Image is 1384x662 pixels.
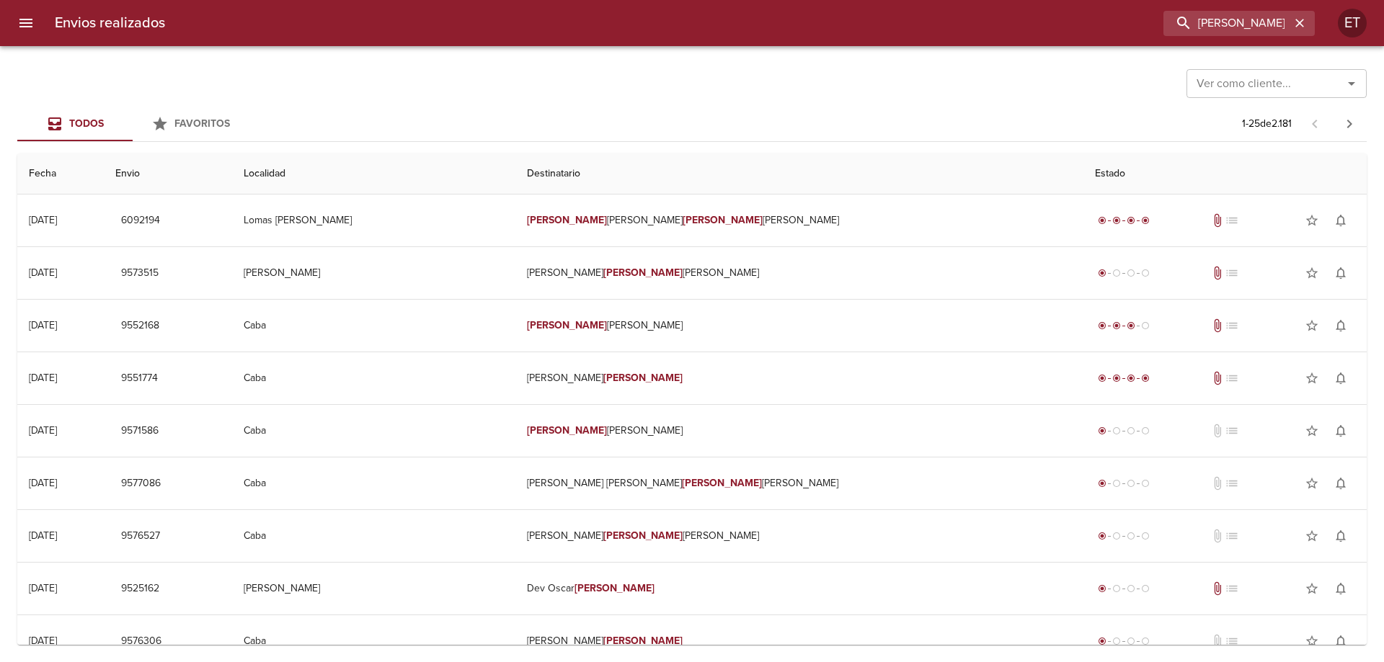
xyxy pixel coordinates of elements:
[121,527,160,545] span: 9576527
[603,635,683,647] em: [PERSON_NAME]
[1297,574,1326,603] button: Agregar a favoritos
[1305,424,1319,438] span: star_border
[1225,424,1239,438] span: No tiene pedido asociado
[515,563,1083,614] td: Dev Oscar
[55,12,165,35] h6: Envios realizados
[1141,374,1150,383] span: radio_button_checked
[1095,371,1153,385] div: Entregado
[1326,311,1355,340] button: Activar notificaciones
[575,582,655,594] em: [PERSON_NAME]
[29,635,57,647] div: [DATE]
[17,153,104,194] th: Fecha
[515,153,1083,194] th: Destinatario
[232,247,515,299] td: [PERSON_NAME]
[1326,522,1355,550] button: Activar notificaciones
[1095,634,1153,648] div: Generado
[1225,529,1239,543] span: No tiene pedido asociado
[603,372,683,384] em: [PERSON_NAME]
[1112,321,1121,330] span: radio_button_checked
[527,214,607,226] em: [PERSON_NAME]
[1098,216,1106,225] span: radio_button_checked
[1225,318,1239,333] span: No tiene pedido asociado
[1141,637,1150,645] span: radio_button_unchecked
[1297,627,1326,656] button: Agregar a favoritos
[232,563,515,614] td: [PERSON_NAME]
[1095,529,1153,543] div: Generado
[1141,269,1150,277] span: radio_button_unchecked
[232,194,515,246] td: Lomas [PERSON_NAME]
[9,6,43,40] button: menu
[603,267,683,279] em: [PERSON_NAME]
[1112,479,1121,488] span: radio_button_unchecked
[115,470,167,497] button: 9577086
[174,117,230,130] span: Favoritos
[121,475,161,493] span: 9577086
[1297,259,1326,287] button: Agregar a favoritos
[1305,634,1319,648] span: star_border
[1112,532,1121,540] span: radio_button_unchecked
[1127,532,1135,540] span: radio_button_unchecked
[1334,476,1348,491] span: notifications_none
[121,317,159,335] span: 9552168
[1127,637,1135,645] span: radio_button_unchecked
[1127,479,1135,488] span: radio_button_unchecked
[1334,371,1348,385] span: notifications_none
[232,300,515,352] td: Caba
[1305,581,1319,596] span: star_border
[1098,426,1106,435] span: radio_button_checked
[29,372,57,384] div: [DATE]
[1095,476,1153,491] div: Generado
[1334,581,1348,596] span: notifications_none
[515,510,1083,562] td: [PERSON_NAME] [PERSON_NAME]
[515,194,1083,246] td: [PERSON_NAME] [PERSON_NAME]
[1141,532,1150,540] span: radio_button_unchecked
[1112,426,1121,435] span: radio_button_unchecked
[1305,371,1319,385] span: star_border
[1210,634,1225,648] span: No tiene documentos adjuntos
[1326,259,1355,287] button: Activar notificaciones
[115,313,165,339] button: 9552168
[121,212,160,230] span: 6092194
[515,352,1083,404] td: [PERSON_NAME]
[1141,479,1150,488] span: radio_button_unchecked
[1112,584,1121,593] span: radio_button_unchecked
[29,582,57,594] div: [DATE]
[1098,532,1106,540] span: radio_button_checked
[1338,9,1367,37] div: ET
[1305,476,1319,491] span: star_border
[29,319,57,331] div: [DATE]
[1210,318,1225,333] span: Tiene documentos adjuntos
[115,260,164,287] button: 9573515
[1095,213,1153,228] div: Entregado
[1141,321,1150,330] span: radio_button_unchecked
[1297,206,1326,235] button: Agregar a favoritos
[682,477,762,489] em: [PERSON_NAME]
[1098,584,1106,593] span: radio_button_checked
[1225,266,1239,280] span: No tiene pedido asociado
[29,214,57,226] div: [DATE]
[115,576,165,602] button: 9525162
[1127,321,1135,330] span: radio_button_checked
[1242,117,1292,131] p: 1 - 25 de 2.181
[121,422,159,440] span: 9571586
[1163,11,1290,36] input: buscar
[1297,311,1326,340] button: Agregar a favoritos
[1326,469,1355,498] button: Activar notificaciones
[1326,627,1355,656] button: Activar notificaciones
[603,529,683,542] em: [PERSON_NAME]
[1127,216,1135,225] span: radio_button_checked
[1334,266,1348,280] span: notifications_none
[1225,581,1239,596] span: No tiene pedido asociado
[1297,364,1326,393] button: Agregar a favoritos
[1095,424,1153,438] div: Generado
[1098,269,1106,277] span: radio_button_checked
[527,319,607,331] em: [PERSON_NAME]
[115,207,166,234] button: 6092194
[1210,424,1225,438] span: No tiene documentos adjuntos
[29,267,57,279] div: [DATE]
[232,457,515,509] td: Caba
[1225,371,1239,385] span: No tiene pedido asociado
[1332,107,1367,141] span: Pagina siguiente
[232,352,515,404] td: Caba
[115,523,166,550] button: 9576527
